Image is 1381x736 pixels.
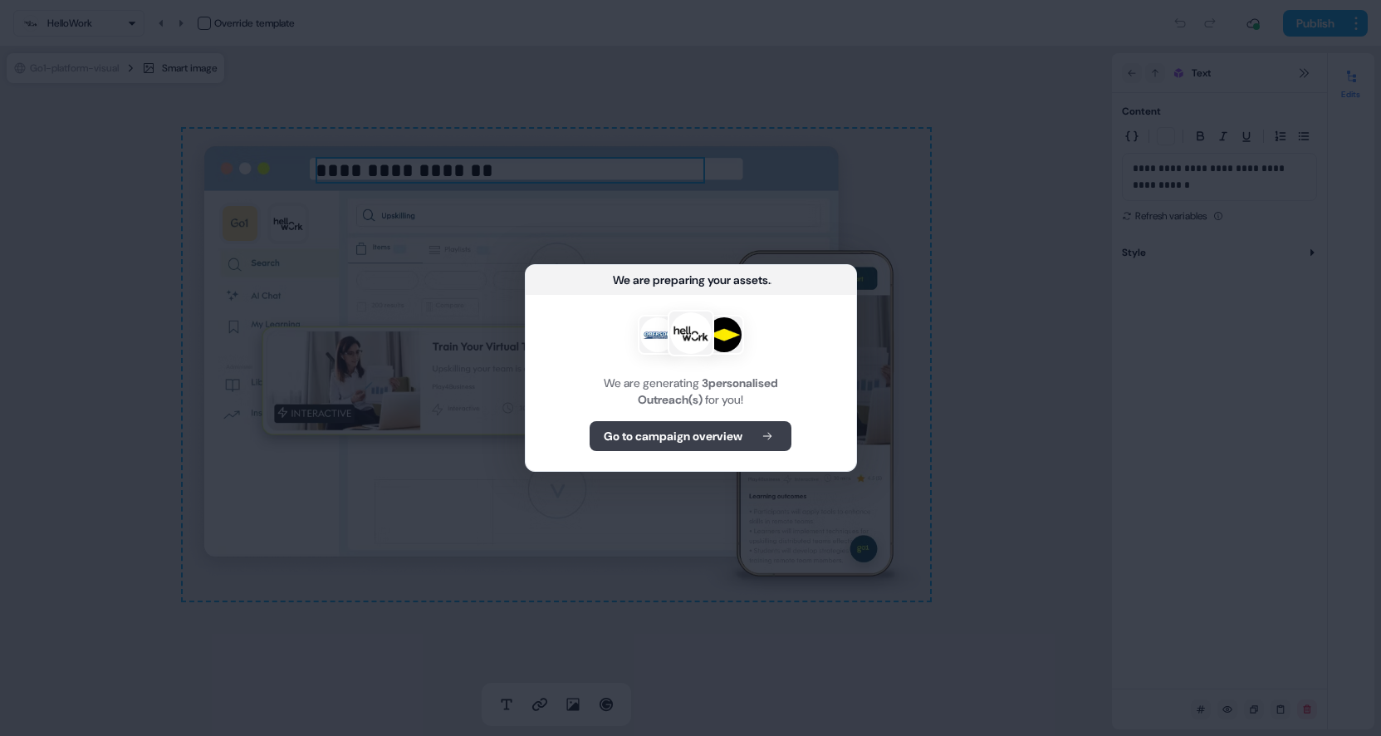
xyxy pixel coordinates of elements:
b: Go to campaign overview [604,428,742,444]
div: ... [768,272,771,288]
b: 3 personalised Outreach(s) [638,375,778,407]
button: Go to campaign overview [590,421,791,451]
div: We are generating for you! [546,375,836,408]
div: We are preparing your assets [613,272,768,288]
